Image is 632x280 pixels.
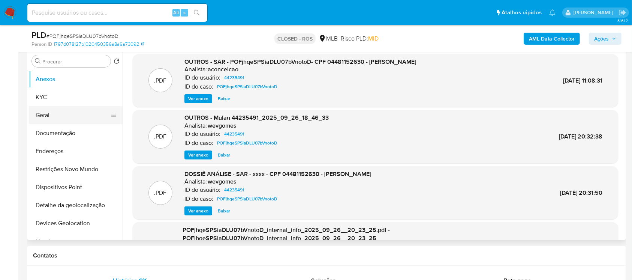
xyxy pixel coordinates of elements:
[184,151,212,160] button: Ver anexo
[42,58,108,65] input: Procurar
[341,35,379,43] span: Risco PLD:
[184,94,212,103] button: Ver anexo
[217,194,277,203] span: POFjhqeSPSiaDLU07bVnotoD
[217,138,277,148] span: POFjhqeSPSiaDLU07bVnotoD
[208,66,238,73] h6: aconceicao
[35,58,41,64] button: Procurar
[184,139,213,147] p: ID do caso:
[574,9,616,16] p: weverton.gomes@mercadopago.com.br
[589,33,622,45] button: Ações
[46,32,118,40] span: # POFjhqeSPSiaDLU07bVnotoD
[559,132,602,141] span: [DATE] 20:32:38
[549,9,556,16] a: Notificações
[188,151,208,159] span: Ver anexo
[29,88,123,106] button: KYC
[524,33,580,45] button: AML Data Collector
[184,113,329,122] span: OUTROS - Mulan 44235491_2025_09_26_18_46_33
[184,83,213,90] p: ID do caso:
[29,232,123,250] button: Lista Interna
[218,151,230,159] span: Baixar
[29,124,123,142] button: Documentação
[31,41,52,48] b: Person ID
[184,130,220,138] p: ID do usuário:
[29,70,123,88] button: Anexos
[221,129,247,138] a: 44235491
[183,226,390,242] span: POFjhqeSPSiaDLU07bVnotoD_internal_info_2025_09_26__20_23_25.pdf - POFjhqeSPSiaDLU07bVnotoD_intern...
[563,76,602,85] span: [DATE] 11:08:31
[221,185,247,194] a: 44235491
[154,132,167,141] p: .PDF
[529,33,575,45] b: AML Data Collector
[188,207,208,215] span: Ver anexo
[184,195,213,203] p: ID do caso:
[29,214,123,232] button: Devices Geolocation
[319,35,338,43] div: MLB
[31,29,46,41] b: PLD
[27,8,207,18] input: Pesquise usuários ou casos...
[29,160,123,178] button: Restrições Novo Mundo
[184,186,220,194] p: ID do usuário:
[208,178,237,185] h6: wevgomes
[560,188,602,197] span: [DATE] 20:31:50
[184,170,371,178] span: DOSSIÊ ANÁLISE - SAR - xxxx - CPF 04481152630 - [PERSON_NAME]
[221,73,247,82] a: 44235491
[188,95,208,102] span: Ver anexo
[184,57,416,66] span: OUTROS - SAR - POFjhqeSPSiaDLU07bVnotoD- CPF 04481152630 - [PERSON_NAME]
[183,9,186,16] span: s
[214,151,234,160] button: Baixar
[217,82,277,91] span: POFjhqeSPSiaDLU07bVnotoD
[502,9,542,17] span: Atalhos rápidos
[214,194,280,203] a: POFjhqeSPSiaDLU07bVnotoD
[184,122,207,129] p: Analista:
[54,41,144,48] a: 1797d078127b1020450356a8a6a73092
[224,73,244,82] span: 44235491
[29,142,123,160] button: Endereços
[29,178,123,196] button: Dispositivos Point
[214,138,280,148] a: POFjhqeSPSiaDLU07bVnotoD
[214,206,234,215] button: Baixar
[154,77,167,85] p: .PDF
[218,95,230,102] span: Baixar
[184,66,207,73] p: Analista:
[189,8,204,18] button: search-icon
[274,33,316,44] p: CLOSED - ROS
[214,94,234,103] button: Baixar
[184,206,212,215] button: Ver anexo
[184,74,220,81] p: ID do usuário:
[224,129,244,138] span: 44235491
[617,18,628,24] span: 3.161.2
[224,185,244,194] span: 44235491
[114,58,120,66] button: Retornar ao pedido padrão
[173,9,179,16] span: Alt
[218,207,230,215] span: Baixar
[29,196,123,214] button: Detalhe da geolocalização
[208,122,237,129] h6: wevgomes
[619,9,626,17] a: Sair
[29,106,117,124] button: Geral
[154,189,167,197] p: .PDF
[368,34,379,43] span: MID
[594,33,609,45] span: Ações
[33,252,620,259] h1: Contatos
[184,178,207,185] p: Analista:
[214,82,280,91] a: POFjhqeSPSiaDLU07bVnotoD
